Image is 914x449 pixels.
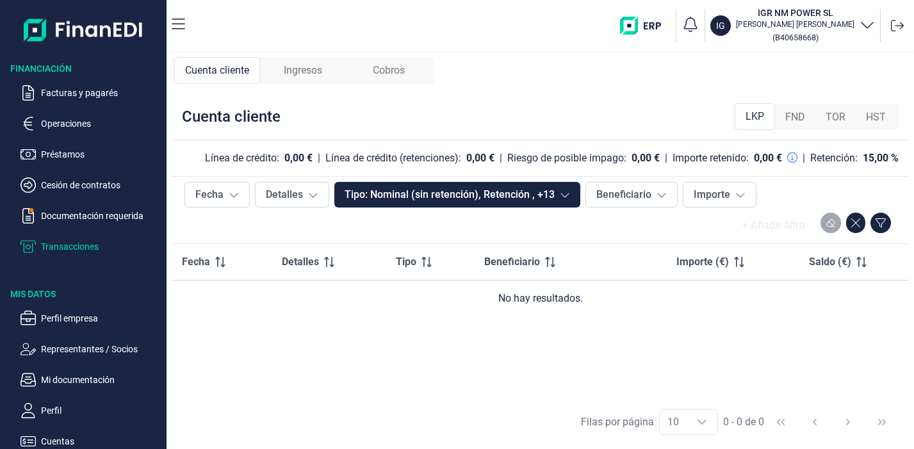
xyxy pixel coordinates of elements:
small: Copiar cif [772,33,819,42]
button: Fecha [184,182,250,208]
p: Representantes / Socios [41,341,161,357]
p: Mi documentación [41,372,161,388]
p: Documentación requerida [41,208,161,224]
div: 0,00 € [632,152,660,165]
span: 0 - 0 de 0 [723,417,764,427]
div: 0,00 € [754,152,782,165]
p: Préstamos [41,147,161,162]
button: Mi documentación [20,372,161,388]
img: erp [620,17,671,35]
button: Tipo: Nominal (sin retención), Retención , +13 [334,182,580,208]
button: Representantes / Socios [20,341,161,357]
span: Tipo [396,254,416,270]
div: | [318,151,320,166]
span: FND [785,110,805,125]
span: Cobros [373,63,405,78]
span: Saldo (€) [809,254,851,270]
span: HST [866,110,886,125]
p: Perfil [41,403,161,418]
div: Riesgo de posible impago: [507,152,626,165]
p: [PERSON_NAME] [PERSON_NAME] [736,19,854,29]
button: Perfil [20,403,161,418]
span: TOR [826,110,845,125]
p: Cesión de contratos [41,177,161,193]
div: Cuenta cliente [182,106,281,127]
div: Línea de crédito: [205,152,279,165]
button: Next Page [833,407,863,437]
button: Importe [683,182,756,208]
span: Beneficiario [484,254,540,270]
button: Transacciones [20,239,161,254]
div: Cobros [346,57,432,84]
div: Retención: [810,152,858,165]
p: Perfil empresa [41,311,161,326]
div: Línea de crédito (retenciones): [325,152,461,165]
span: Fecha [182,254,210,270]
div: Importe retenido: [673,152,749,165]
img: Logo de aplicación [24,10,143,49]
div: HST [856,104,896,130]
p: Operaciones [41,116,161,131]
button: Beneficiario [585,182,678,208]
div: FND [775,104,815,130]
div: 15,00 % [863,152,899,165]
div: Filas por página [581,414,654,430]
div: LKP [735,103,775,130]
span: Cuenta cliente [185,63,249,78]
span: LKP [746,109,764,124]
span: Importe (€) [676,254,729,270]
button: Operaciones [20,116,161,131]
button: Cuentas [20,434,161,449]
div: Cuenta cliente [174,57,260,84]
button: Préstamos [20,147,161,162]
button: Facturas y pagarés [20,85,161,101]
div: 0,00 € [466,152,494,165]
div: No hay resultados. [182,291,899,306]
div: | [500,151,502,166]
div: Ingresos [260,57,346,84]
p: IG [716,19,725,32]
button: Cesión de contratos [20,177,161,193]
button: Last Page [867,407,897,437]
p: Cuentas [41,434,161,449]
span: Detalles [282,254,319,270]
div: TOR [815,104,856,130]
button: Documentación requerida [20,208,161,224]
button: First Page [765,407,796,437]
div: | [803,151,805,166]
button: Previous Page [799,407,830,437]
span: Ingresos [284,63,322,78]
button: Perfil empresa [20,311,161,326]
p: Facturas y pagarés [41,85,161,101]
h3: IGR NM POWER SL [736,6,854,19]
p: Transacciones [41,239,161,254]
div: Choose [687,410,717,434]
button: Detalles [255,182,329,208]
button: IGIGR NM POWER SL[PERSON_NAME] [PERSON_NAME](B40658668) [710,6,875,45]
div: 0,00 € [284,152,313,165]
div: | [665,151,667,166]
